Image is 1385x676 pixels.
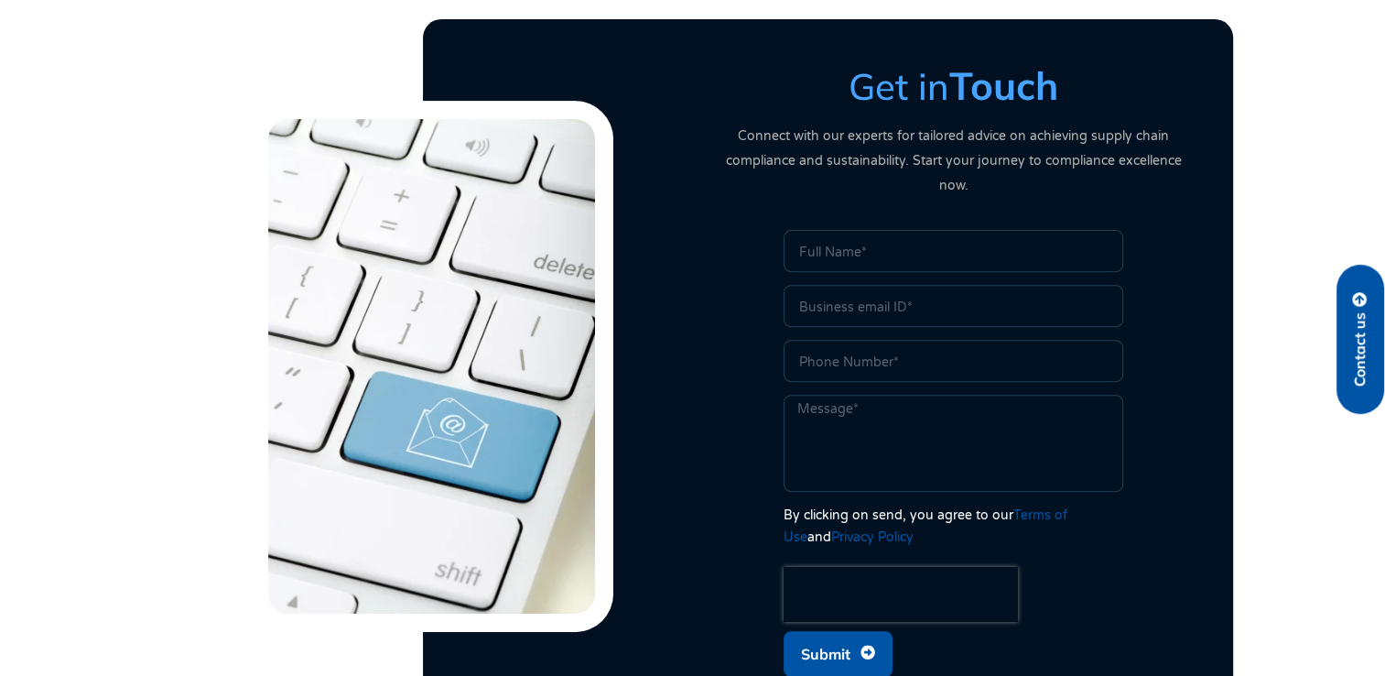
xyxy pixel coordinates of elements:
[784,230,1123,272] input: Full Name*
[784,567,1018,622] iframe: reCAPTCHA
[784,340,1123,382] input: Only numbers and phone characters (#, -, *, etc) are accepted.
[801,637,850,671] span: Submit
[784,505,1123,549] div: By clicking on send, you agree to our and
[250,101,613,632] img: Contact-Us-Form
[1352,312,1369,387] span: Contact us
[949,61,1058,110] strong: Touch
[711,124,1196,198] p: Connect with our experts for tailored advice on achieving supply chain compliance and sustainabil...
[784,507,1067,545] a: Terms of Use
[784,285,1123,327] input: Business email ID*
[831,529,914,545] a: Privacy Policy
[1336,265,1384,414] a: Contact us
[711,63,1196,109] h3: Get in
